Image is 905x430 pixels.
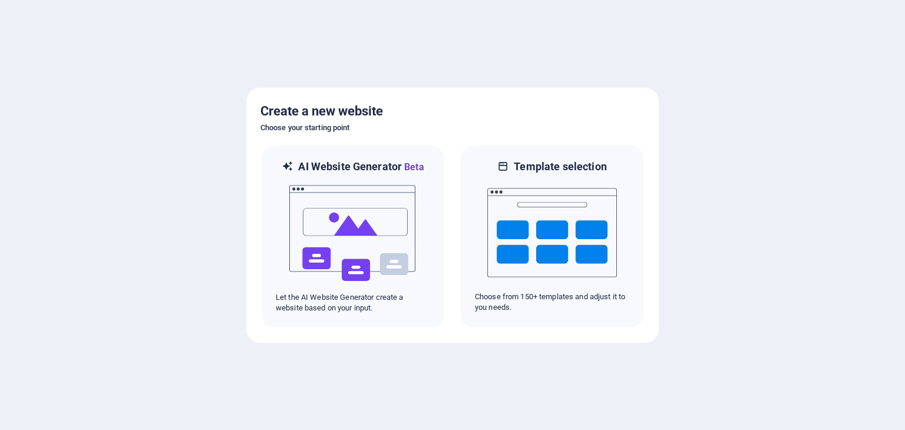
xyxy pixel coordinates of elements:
img: ai [288,174,418,292]
div: Template selectionChoose from 150+ templates and adjust it to you needs. [460,144,645,329]
div: AI Website GeneratorBetaaiLet the AI Website Generator create a website based on your input. [260,144,445,329]
h5: Create a new website [260,102,645,121]
span: Beta [402,161,424,173]
p: Choose from 150+ templates and adjust it to you needs. [475,292,629,313]
h6: AI Website Generator [298,160,424,174]
h6: Template selection [514,160,606,174]
h6: Choose your starting point [260,121,645,135]
p: Let the AI Website Generator create a website based on your input. [276,292,430,313]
